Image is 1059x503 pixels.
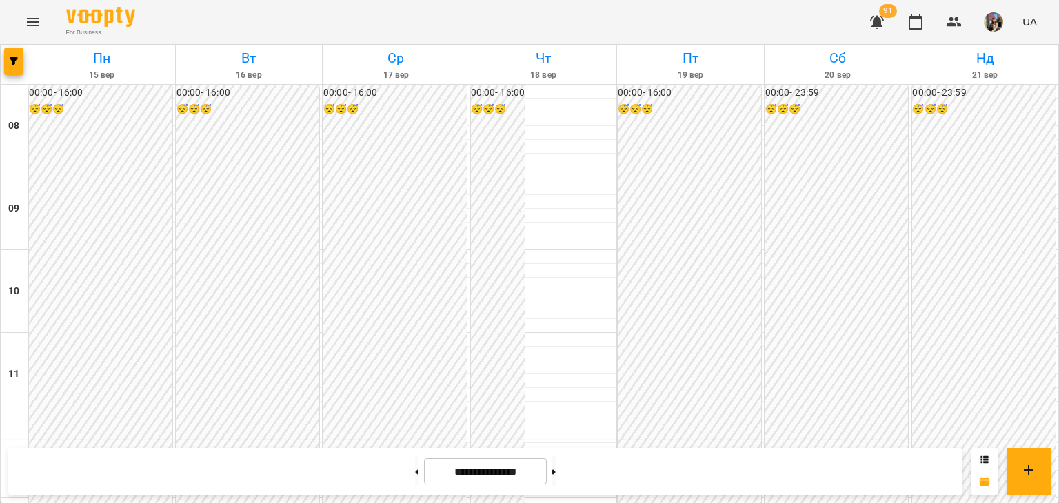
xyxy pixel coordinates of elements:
h6: 10 [8,284,19,299]
img: 497ea43cfcb3904c6063eaf45c227171.jpeg [984,12,1003,32]
h6: 21 вер [914,69,1056,82]
h6: 😴😴😴 [29,102,172,117]
h6: Вт [178,48,321,69]
h6: Сб [767,48,909,69]
h6: 😴😴😴 [471,102,525,117]
h6: 18 вер [472,69,615,82]
h6: Пт [619,48,762,69]
h6: 09 [8,201,19,216]
span: 91 [879,4,897,18]
h6: 😴😴😴 [765,102,909,117]
button: Menu [17,6,50,39]
h6: 00:00 - 16:00 [618,85,761,101]
h6: 😴😴😴 [618,102,761,117]
h6: 08 [8,119,19,134]
h6: 00:00 - 16:00 [176,85,320,101]
h6: Нд [914,48,1056,69]
h6: 😴😴😴 [912,102,1056,117]
h6: 19 вер [619,69,762,82]
span: UA [1022,14,1037,29]
h6: 16 вер [178,69,321,82]
button: UA [1017,9,1042,34]
h6: 😴😴😴 [176,102,320,117]
h6: Пн [30,48,173,69]
h6: 00:00 - 16:00 [323,85,467,101]
h6: 17 вер [325,69,467,82]
span: For Business [66,28,135,37]
h6: 00:00 - 16:00 [29,85,172,101]
img: Voopty Logo [66,7,135,27]
h6: 11 [8,367,19,382]
h6: Ср [325,48,467,69]
h6: 00:00 - 23:59 [912,85,1056,101]
h6: 15 вер [30,69,173,82]
h6: 😴😴😴 [323,102,467,117]
h6: 00:00 - 23:59 [765,85,909,101]
h6: 00:00 - 16:00 [471,85,525,101]
h6: 20 вер [767,69,909,82]
h6: Чт [472,48,615,69]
